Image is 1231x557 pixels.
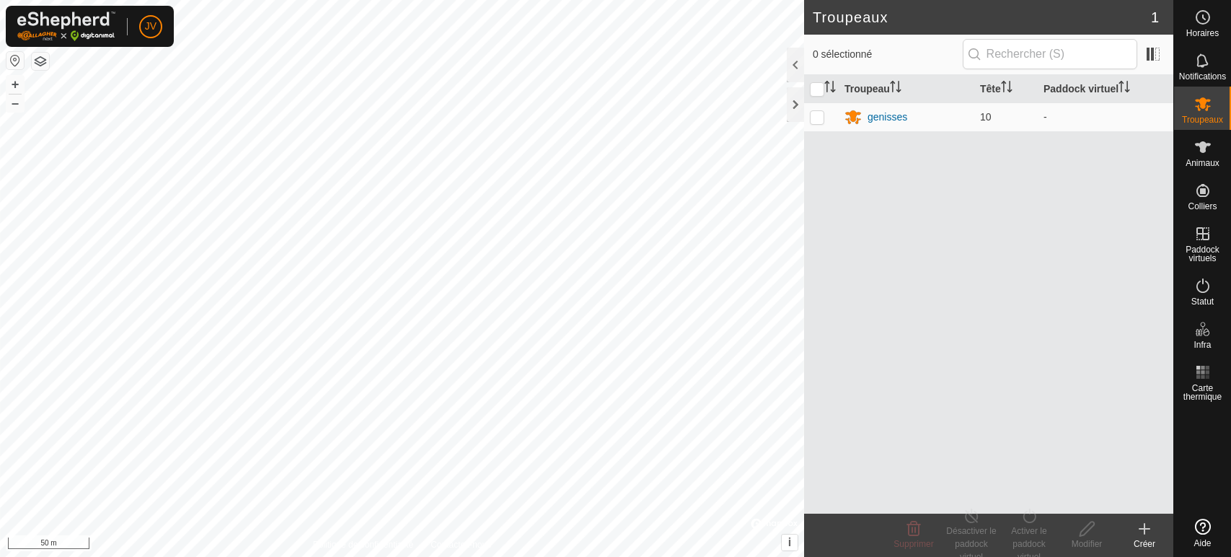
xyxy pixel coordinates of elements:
button: + [6,76,24,93]
div: Créer [1116,538,1173,551]
th: Paddock virtuel [1038,75,1173,103]
td: - [1038,102,1173,131]
button: Couches de carte [32,53,49,70]
span: Carte thermique [1178,384,1227,401]
span: Statut [1191,297,1214,306]
p-sorticon: Activer pour trier [1119,83,1130,95]
a: Politique de confidentialité [313,538,413,551]
a: Aide [1174,513,1231,553]
span: 10 [980,111,992,123]
span: Animaux [1186,159,1219,167]
a: Contactez-nous [431,538,491,551]
p-sorticon: Activer pour trier [824,83,836,95]
span: Supprimer [894,539,933,549]
h2: Troupeaux [813,9,1151,26]
button: Réinitialiser la carte [6,52,24,69]
span: 0 sélectionné [813,47,963,62]
input: Rechercher (S) [963,39,1137,69]
th: Troupeau [839,75,974,103]
p-sorticon: Activer pour trier [1001,83,1012,95]
button: i [782,535,798,551]
span: Troupeaux [1182,115,1223,124]
button: – [6,95,24,112]
p-sorticon: Activer pour trier [890,83,901,95]
span: Notifications [1179,72,1226,81]
span: Horaires [1186,29,1219,38]
div: genisses [868,110,907,125]
span: Paddock virtuels [1178,245,1227,263]
div: Modifier [1058,538,1116,551]
th: Tête [974,75,1038,103]
span: i [788,536,791,548]
span: JV [145,19,156,34]
span: Infra [1194,341,1211,349]
img: Logo Gallagher [17,12,115,41]
span: Colliers [1188,202,1217,211]
span: 1 [1151,6,1159,28]
span: Aide [1194,539,1211,548]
